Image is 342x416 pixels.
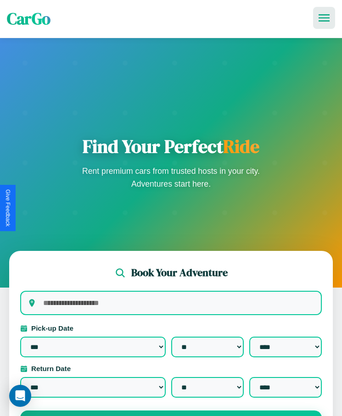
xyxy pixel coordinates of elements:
label: Return Date [20,365,322,372]
span: Ride [223,134,259,159]
p: Rent premium cars from trusted hosts in your city. Adventures start here. [79,165,263,190]
label: Pick-up Date [20,324,322,332]
span: CarGo [7,8,50,30]
div: Give Feedback [5,189,11,227]
h2: Book Your Adventure [131,266,228,280]
h1: Find Your Perfect [79,135,263,157]
div: Open Intercom Messenger [9,385,31,407]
